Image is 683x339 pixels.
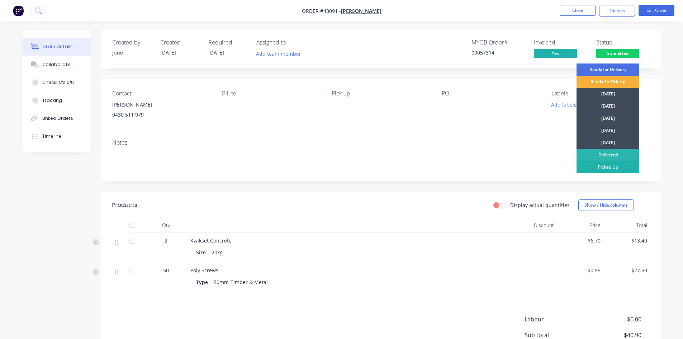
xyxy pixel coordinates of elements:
[190,237,232,244] span: Kwikset Concrete
[510,201,570,209] label: Display actual quantities
[112,139,650,146] div: Notes
[256,49,305,58] button: Add team member
[560,5,596,16] button: Close
[163,267,169,274] span: 50
[112,110,210,120] div: 0430 511 979
[525,315,588,324] span: Labour
[534,39,588,46] div: Invoiced
[256,39,328,46] div: Assigned to
[222,90,320,97] div: Bill to
[588,315,641,324] span: $0.00
[42,115,73,122] div: Linked Orders
[208,49,224,56] span: [DATE]
[534,49,577,58] span: Yes
[209,247,226,258] div: 20kg
[112,100,210,110] div: [PERSON_NAME]
[42,79,74,86] div: Checklists 0/0
[42,61,71,68] div: Collaborate
[23,127,91,145] button: Timeline
[471,49,525,56] div: 00057314
[577,76,639,88] div: Ready To Pick Up
[190,267,218,274] span: Poly Screws
[13,5,24,16] img: Factory
[577,161,639,173] div: Picked Up
[606,267,647,274] span: $27.50
[42,43,73,50] div: Order details
[208,39,248,46] div: Required
[577,88,639,100] div: [DATE]
[557,218,603,232] div: Price
[165,237,167,244] span: 2
[596,49,639,58] span: Submitted
[471,39,525,46] div: MYOB Order #
[23,91,91,109] button: Tracking
[560,237,601,244] span: $6.70
[606,237,647,244] span: $13.40
[577,149,639,161] div: Delivered
[196,277,211,287] div: Type
[577,63,639,76] div: Ready for Delivery
[112,39,152,46] div: Created by
[211,277,271,287] div: 50mm-Timber & Metal
[252,49,305,58] button: Add team member
[332,90,430,97] div: Pick up
[160,39,200,46] div: Created
[551,90,650,97] div: Labels
[42,133,61,140] div: Timeline
[23,38,91,56] button: Order details
[112,90,210,97] div: Contact
[23,74,91,91] button: Checklists 0/0
[510,218,557,232] div: Discount
[599,5,635,17] button: Options
[577,124,639,137] div: [DATE]
[639,5,674,16] button: Edit Order
[23,56,91,74] button: Collaborate
[112,201,137,209] div: Products
[341,8,381,14] a: [PERSON_NAME]
[42,97,62,104] div: Tracking
[112,100,210,123] div: [PERSON_NAME]0430 511 979
[596,49,639,60] button: Submitted
[112,49,152,56] div: June
[144,218,188,232] div: Qty
[577,100,639,112] div: [DATE]
[560,267,601,274] span: $0.55
[547,100,580,109] button: Add labels
[577,137,639,149] div: [DATE]
[442,90,540,97] div: PO
[160,49,176,56] span: [DATE]
[596,39,650,46] div: Status
[196,247,209,258] div: Size
[302,8,341,14] span: Order #48091 -
[23,109,91,127] button: Linked Orders
[577,112,639,124] div: [DATE]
